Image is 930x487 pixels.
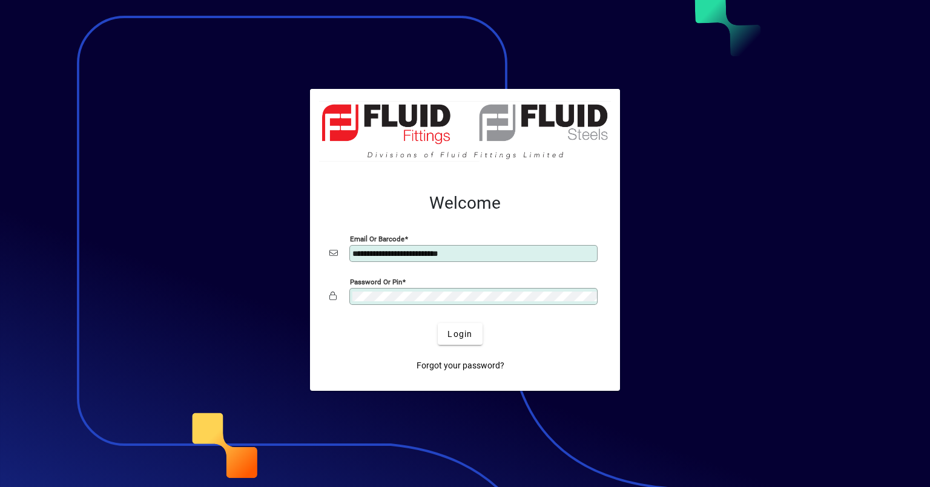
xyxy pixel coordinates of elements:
[412,355,509,376] a: Forgot your password?
[350,235,404,243] mat-label: Email or Barcode
[329,193,601,214] h2: Welcome
[350,278,402,286] mat-label: Password or Pin
[438,323,482,345] button: Login
[417,359,504,372] span: Forgot your password?
[447,328,472,341] span: Login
